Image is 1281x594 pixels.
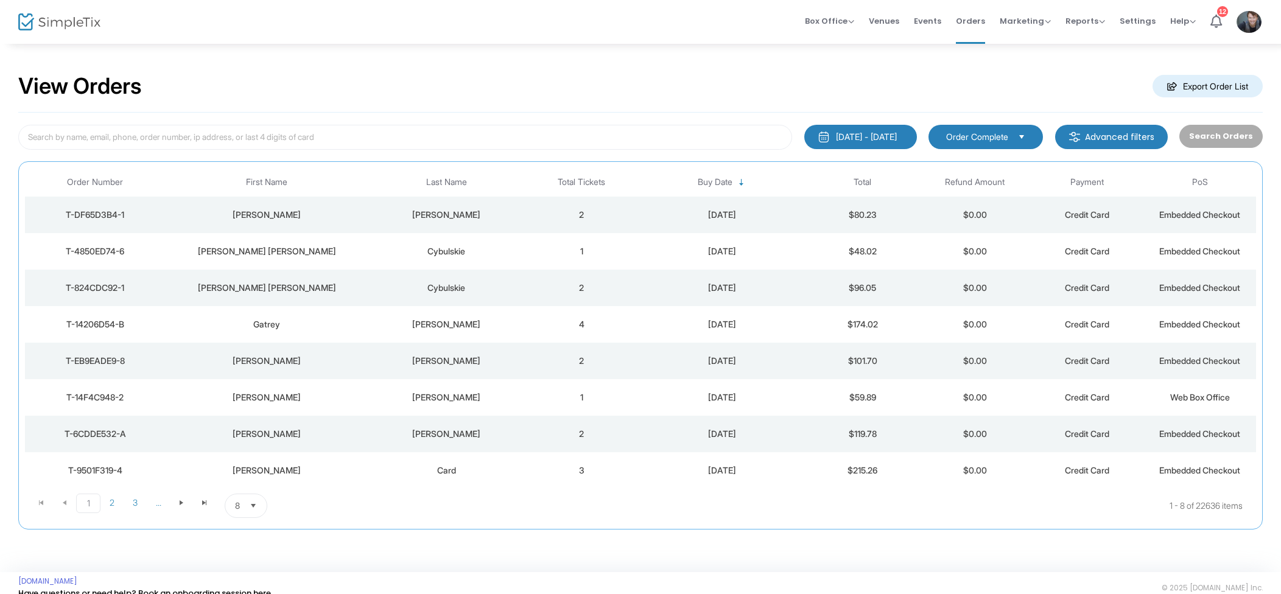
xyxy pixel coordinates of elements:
[1000,15,1051,27] span: Marketing
[805,15,854,27] span: Box Office
[640,209,803,221] div: 2025-09-16
[246,177,287,187] span: First Name
[371,464,522,477] div: Card
[919,343,1031,379] td: $0.00
[806,233,919,270] td: $48.02
[1159,282,1240,293] span: Embedded Checkout
[698,177,732,187] span: Buy Date
[1070,177,1104,187] span: Payment
[525,168,638,197] th: Total Tickets
[371,391,522,404] div: Leibold
[1013,130,1030,144] button: Select
[371,428,522,440] div: Haight
[28,282,163,294] div: T-824CDC92-1
[919,452,1031,489] td: $0.00
[371,209,522,221] div: Matthews
[100,494,124,512] span: Page 2
[1159,465,1240,475] span: Embedded Checkout
[28,464,163,477] div: T-9501F319-4
[371,355,522,367] div: Allore
[946,131,1008,143] span: Order Complete
[1192,177,1208,187] span: PoS
[1065,209,1109,220] span: Credit Card
[1217,6,1228,17] div: 12
[1065,319,1109,329] span: Credit Card
[76,494,100,513] span: Page 1
[1170,15,1196,27] span: Help
[806,343,919,379] td: $101.70
[640,318,803,330] div: 2025-09-16
[806,270,919,306] td: $96.05
[1120,5,1156,37] span: Settings
[426,177,467,187] span: Last Name
[169,245,365,257] div: Donna Marie
[147,494,170,512] span: Page 4
[193,494,216,512] span: Go to the last page
[919,306,1031,343] td: $0.00
[371,282,522,294] div: Cybulskie
[806,306,919,343] td: $174.02
[640,464,803,477] div: 2025-09-16
[1069,131,1081,143] img: filter
[1170,392,1230,402] span: Web Box Office
[640,355,803,367] div: 2025-09-16
[25,168,1256,489] div: Data table
[169,355,365,367] div: Monique
[525,452,638,489] td: 3
[28,428,163,440] div: T-6CDDE532-A
[525,379,638,416] td: 1
[919,270,1031,306] td: $0.00
[640,245,803,257] div: 2025-09-16
[640,391,803,404] div: 2025-09-16
[18,576,77,586] a: [DOMAIN_NAME]
[28,355,163,367] div: T-EB9EADE9-8
[169,464,365,477] div: Meredith
[806,416,919,452] td: $119.78
[18,125,792,150] input: Search by name, email, phone, order number, ip address, or last 4 digits of card
[1159,209,1240,220] span: Embedded Checkout
[806,452,919,489] td: $215.26
[169,428,365,440] div: Sandy
[169,318,365,330] div: Gatrey
[1065,355,1109,366] span: Credit Card
[67,177,123,187] span: Order Number
[200,498,209,508] span: Go to the last page
[806,379,919,416] td: $59.89
[169,391,365,404] div: Dianne
[235,500,240,512] span: 8
[919,416,1031,452] td: $0.00
[919,168,1031,197] th: Refund Amount
[956,5,985,37] span: Orders
[640,428,803,440] div: 2025-09-16
[818,131,830,143] img: monthly
[1065,392,1109,402] span: Credit Card
[388,494,1243,518] kendo-pager-info: 1 - 8 of 22636 items
[525,306,638,343] td: 4
[1159,319,1240,329] span: Embedded Checkout
[28,245,163,257] div: T-4850ED74-6
[804,125,917,149] button: [DATE] - [DATE]
[177,498,186,508] span: Go to the next page
[919,197,1031,233] td: $0.00
[806,168,919,197] th: Total
[18,73,142,100] h2: View Orders
[525,270,638,306] td: 2
[836,131,897,143] div: [DATE] - [DATE]
[170,494,193,512] span: Go to the next page
[1159,428,1240,439] span: Embedded Checkout
[169,209,365,221] div: Bernice
[1162,583,1263,593] span: © 2025 [DOMAIN_NAME] Inc.
[919,233,1031,270] td: $0.00
[28,391,163,404] div: T-14F4C948-2
[1065,465,1109,475] span: Credit Card
[1159,246,1240,256] span: Embedded Checkout
[371,245,522,257] div: Cybulskie
[28,209,163,221] div: T-DF65D3B4-1
[1065,15,1105,27] span: Reports
[371,318,522,330] div: Scott
[1153,75,1263,97] m-button: Export Order List
[1065,428,1109,439] span: Credit Card
[525,343,638,379] td: 2
[525,197,638,233] td: 2
[737,178,746,187] span: Sortable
